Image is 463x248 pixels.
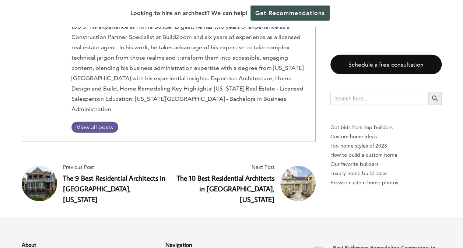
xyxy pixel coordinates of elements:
[177,173,274,204] a: The 10 Best Residential Architects in [GEOGRAPHIC_DATA], [US_STATE]
[330,123,442,132] p: Get bids from top builders
[330,92,428,105] input: Search here...
[63,163,166,172] span: Previous Post
[71,124,118,131] span: View all posts
[330,132,442,141] a: Custom home ideas
[330,169,442,178] a: Luxury home build ideas
[431,95,439,103] svg: Search
[330,178,442,187] a: Browse custom home photos
[330,141,442,150] a: Top home styles of 2023
[330,55,442,74] a: Schedule a free consultation
[330,150,442,160] a: How to build a custom home
[250,6,330,21] a: Get Recommendations
[71,122,118,133] a: View all posts
[63,173,165,204] a: The 9 Best Residential Architects in [GEOGRAPHIC_DATA], [US_STATE]
[172,163,274,172] span: Next Post
[330,160,442,169] a: Our favorite builders
[322,195,454,239] iframe: Drift Widget Chat Controller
